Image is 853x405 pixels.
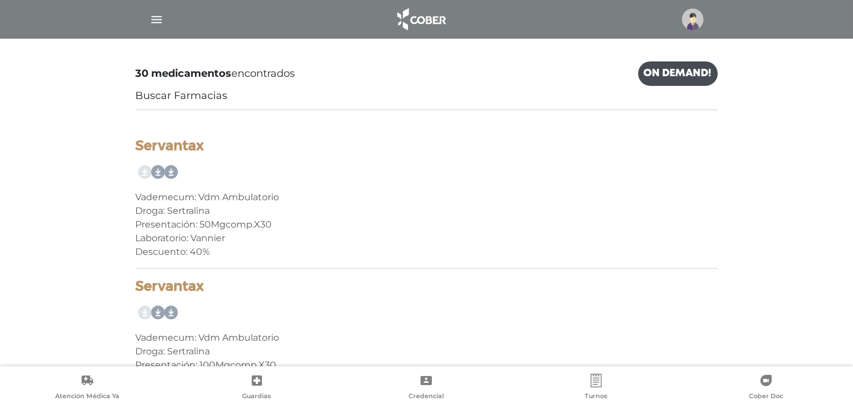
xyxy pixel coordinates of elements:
[136,66,296,81] span: encontrados
[136,191,718,204] div: Vademecum: Vdm Ambulatorio
[681,374,851,403] a: Cober Doc
[136,331,718,345] div: Vademecum: Vdm Ambulatorio
[136,204,718,218] div: Droga: Sertralina
[242,392,271,402] span: Guardias
[136,67,232,80] b: 30 medicamentos
[55,392,119,402] span: Atención Médica Ya
[136,358,718,372] div: Presentación: 100Mgcomp.X30
[342,374,511,403] a: Credencial
[136,245,718,259] div: Descuento: 40%
[2,374,172,403] a: Atención Médica Ya
[638,61,718,86] a: On Demand!
[136,218,718,232] div: Presentación: 50Mgcomp.X30
[749,392,783,402] span: Cober Doc
[136,88,228,104] a: Buscar Farmacias
[682,9,704,30] img: profile-placeholder.svg
[136,278,718,295] h4: Servantax
[136,138,718,154] h4: Servantax
[585,392,607,402] span: Turnos
[391,6,451,33] img: logo_cober_home-white.png
[136,232,718,245] div: Laboratorio: Vannier
[172,374,342,403] a: Guardias
[149,13,164,27] img: Cober_menu-lines-white.svg
[136,345,718,358] div: Droga: Sertralina
[409,392,444,402] span: Credencial
[511,374,681,403] a: Turnos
